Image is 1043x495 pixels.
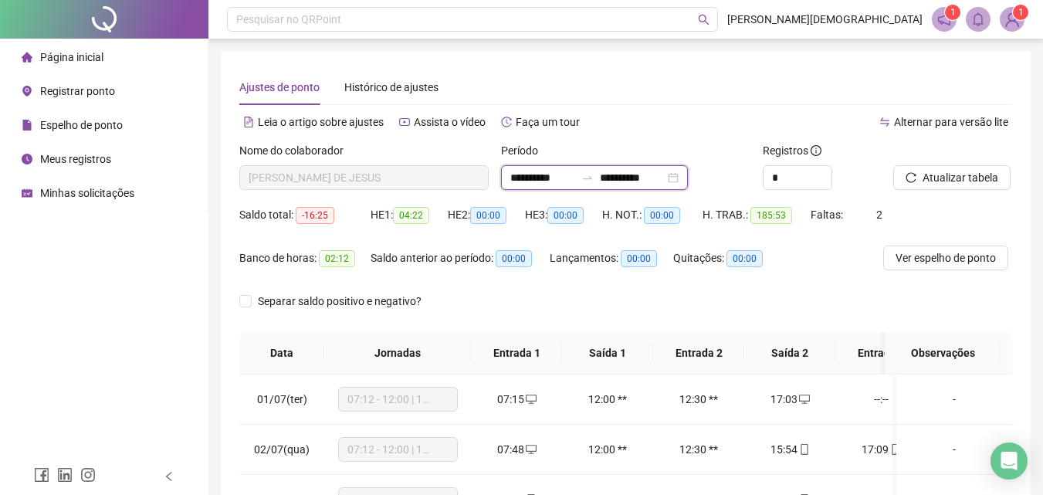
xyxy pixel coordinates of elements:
span: 185:53 [750,207,792,224]
div: 07:48 [483,441,550,458]
sup: Atualize o seu contato no menu Meus Dados [1013,5,1028,20]
span: Registrar ponto [40,85,115,97]
div: H. NOT.: [602,206,703,224]
span: desktop [524,394,537,405]
span: Leia o artigo sobre ajustes [258,116,384,128]
button: Ver espelho de ponto [883,246,1008,270]
span: info-circle [811,145,821,156]
span: Assista o vídeo [414,116,486,128]
label: Período [501,142,548,159]
span: home [22,52,32,63]
label: Nome do colaborador [239,142,354,159]
span: 00:00 [726,250,763,267]
span: [PERSON_NAME][DEMOGRAPHIC_DATA] [727,11,923,28]
span: 1 [1018,7,1024,18]
span: Faça um tour [516,116,580,128]
div: 17:09 [848,441,914,458]
span: 00:00 [496,250,532,267]
th: Jornadas [324,332,471,375]
span: 04:22 [393,207,429,224]
div: 17:03 [757,391,823,408]
span: 1 [950,7,956,18]
span: history [501,117,512,127]
div: - [909,391,1000,408]
span: 2 [876,209,882,221]
th: Entrada 3 [835,332,926,375]
span: Atualizar tabela [923,169,998,186]
span: 00:00 [621,250,657,267]
div: Quitações: [673,249,781,267]
span: -16:25 [296,207,334,224]
span: 02:12 [319,250,355,267]
th: Entrada 2 [653,332,744,375]
div: Lançamentos: [550,249,673,267]
div: - [909,441,1000,458]
span: facebook [34,467,49,483]
div: H. TRAB.: [703,206,811,224]
span: Ver espelho de ponto [896,249,996,266]
th: Data [239,332,324,375]
div: Saldo total: [239,206,371,224]
span: Meus registros [40,153,111,165]
span: Página inicial [40,51,103,63]
span: Ajustes de ponto [239,81,320,93]
span: swap-right [581,171,594,184]
span: Alternar para versão lite [894,116,1008,128]
span: bell [971,12,985,26]
span: reload [906,172,916,183]
span: linkedin [57,467,73,483]
div: Banco de horas: [239,249,371,267]
span: 00:00 [470,207,506,224]
span: mobile [797,444,810,455]
span: Minhas solicitações [40,187,134,199]
div: HE 3: [525,206,602,224]
div: HE 1: [371,206,448,224]
span: environment [22,86,32,97]
div: Saldo anterior ao período: [371,249,550,267]
span: Histórico de ajustes [344,81,439,93]
span: Registros [763,142,821,159]
span: 02/07(qua) [254,443,310,456]
th: Saída 1 [562,332,653,375]
span: Espelho de ponto [40,119,123,131]
img: 94514 [1001,8,1024,31]
span: desktop [797,394,810,405]
span: LORENA FERREIRA DE JESUS [249,166,479,189]
div: --:-- [848,391,914,408]
span: schedule [22,188,32,198]
span: Separar saldo positivo e negativo? [252,293,428,310]
div: 15:54 [757,441,823,458]
div: Open Intercom Messenger [991,442,1028,480]
button: Atualizar tabela [893,165,1011,190]
span: Observações [897,344,988,361]
span: mobile [889,444,901,455]
span: search [698,14,709,25]
span: file [22,120,32,131]
span: 07:12 - 12:00 | 13:00 - 17:00 [347,438,449,461]
div: HE 2: [448,206,525,224]
sup: 1 [945,5,960,20]
span: file-text [243,117,254,127]
span: left [164,471,174,482]
span: instagram [80,467,96,483]
span: swap [879,117,890,127]
span: to [581,171,594,184]
span: desktop [524,444,537,455]
span: Faltas: [811,209,845,221]
span: youtube [399,117,410,127]
span: clock-circle [22,154,32,164]
span: 00:00 [547,207,584,224]
span: 07:12 - 12:00 | 13:00 - 17:00 [347,388,449,411]
span: notification [937,12,951,26]
span: 00:00 [644,207,680,224]
span: 01/07(ter) [257,393,307,405]
th: Observações [885,332,1001,375]
div: 07:15 [483,391,550,408]
th: Entrada 1 [471,332,562,375]
th: Saída 2 [744,332,835,375]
